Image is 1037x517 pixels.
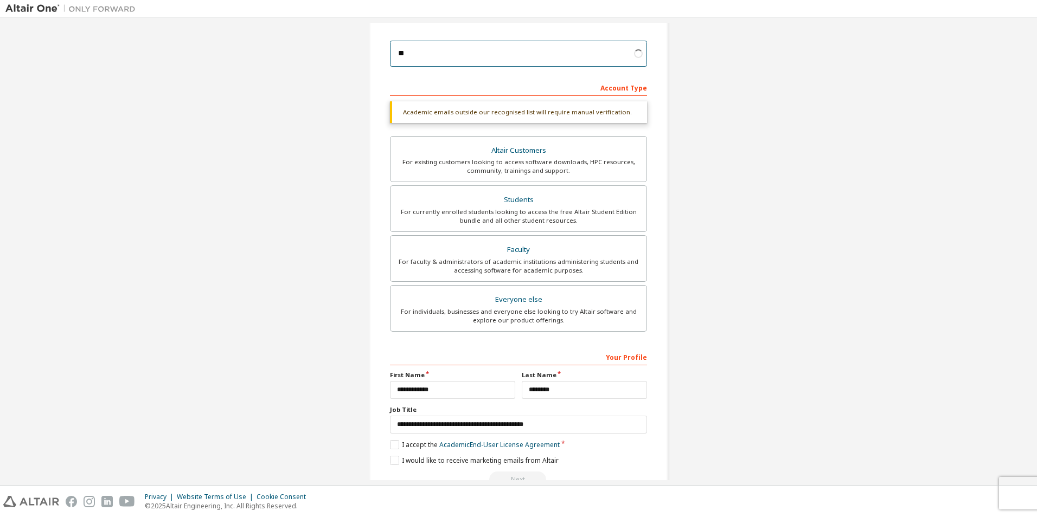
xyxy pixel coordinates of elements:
div: Academic emails outside our recognised list will require manual verification. [390,101,647,123]
div: Faculty [397,242,640,257]
div: Account Type [390,79,647,96]
img: linkedin.svg [101,496,113,507]
img: instagram.svg [84,496,95,507]
img: facebook.svg [66,496,77,507]
div: Altair Customers [397,143,640,158]
label: Job Title [390,405,647,414]
div: For individuals, businesses and everyone else looking to try Altair software and explore our prod... [397,307,640,325]
div: For currently enrolled students looking to access the free Altair Student Edition bundle and all ... [397,208,640,225]
div: For existing customers looking to access software downloads, HPC resources, community, trainings ... [397,158,640,175]
div: Everyone else [397,292,640,307]
div: For faculty & administrators of academic institutions administering students and accessing softwa... [397,257,640,275]
img: Altair One [5,3,141,14]
label: First Name [390,371,515,379]
label: I would like to receive marketing emails from Altair [390,456,559,465]
div: Students [397,192,640,208]
a: Academic End-User License Agreement [439,440,560,449]
div: Privacy [145,493,177,501]
div: Website Terms of Use [177,493,257,501]
div: Please wait while checking email ... [390,471,647,488]
div: Cookie Consent [257,493,312,501]
label: I accept the [390,440,560,449]
label: Last Name [522,371,647,379]
img: youtube.svg [119,496,135,507]
p: © 2025 Altair Engineering, Inc. All Rights Reserved. [145,501,312,510]
div: Your Profile [390,348,647,365]
img: altair_logo.svg [3,496,59,507]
